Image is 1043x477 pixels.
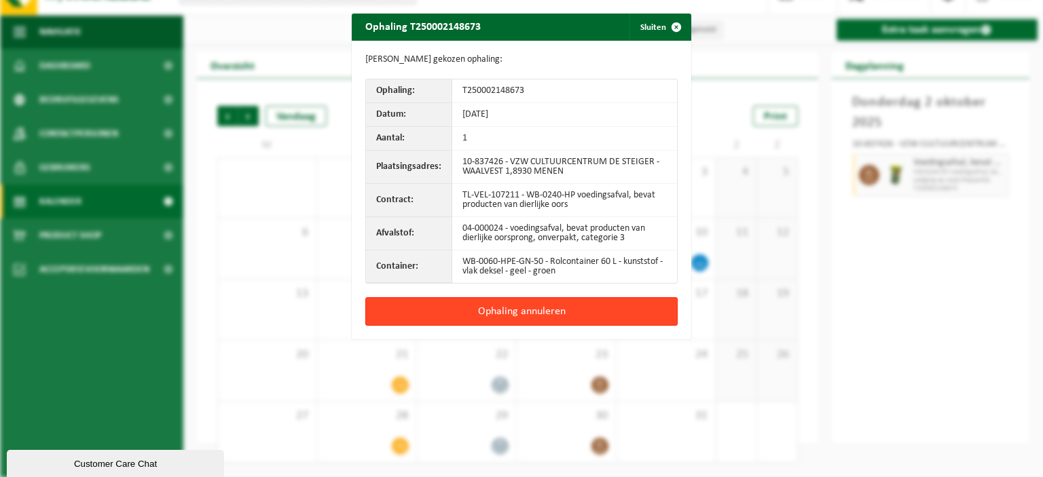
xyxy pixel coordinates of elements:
th: Contract: [366,184,452,217]
th: Afvalstof: [366,217,452,250]
td: T250002148673 [452,79,677,103]
td: 1 [452,127,677,151]
iframe: chat widget [7,447,227,477]
button: Sluiten [629,14,690,41]
td: TL-VEL-107211 - WB-0240-HP voedingsafval, bevat producten van dierlijke oors [452,184,677,217]
h2: Ophaling T250002148673 [352,14,494,39]
td: [DATE] [452,103,677,127]
button: Ophaling annuleren [365,297,678,326]
th: Container: [366,250,452,283]
th: Aantal: [366,127,452,151]
p: [PERSON_NAME] gekozen ophaling: [365,54,678,65]
td: 10-837426 - VZW CULTUURCENTRUM DE STEIGER - WAALVEST 1,8930 MENEN [452,151,677,184]
th: Datum: [366,103,452,127]
th: Plaatsingsadres: [366,151,452,184]
td: 04-000024 - voedingsafval, bevat producten van dierlijke oorsprong, onverpakt, categorie 3 [452,217,677,250]
td: WB-0060-HPE-GN-50 - Rolcontainer 60 L - kunststof - vlak deksel - geel - groen [452,250,677,283]
th: Ophaling: [366,79,452,103]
